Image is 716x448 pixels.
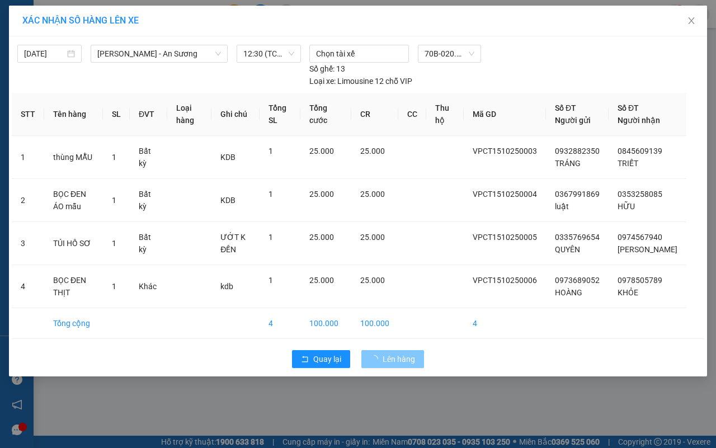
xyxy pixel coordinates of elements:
span: Số ĐT [555,103,576,112]
span: 1 [112,153,116,162]
td: 2 [12,179,44,222]
span: HỮU [618,202,635,211]
td: TÚI HỒ SƠ [44,222,103,265]
th: CR [351,93,398,136]
span: VPCT1510250003 [473,147,537,155]
span: 25.000 [309,190,334,199]
td: Bất kỳ [130,179,167,222]
span: 25.000 [360,190,385,199]
td: 4 [12,265,44,308]
span: 01 Võ Văn Truyện, KP.1, Phường 2 [88,34,154,48]
div: Limousine 12 chỗ VIP [309,75,412,87]
span: 25.000 [309,276,334,285]
span: TRIẾT [618,159,638,168]
button: Lên hàng [361,350,424,368]
span: loading [370,355,383,363]
th: SL [103,93,130,136]
td: BỌC ĐEN ÁO mẫu [44,179,103,222]
span: 25.000 [309,147,334,155]
span: Số ghế: [309,63,335,75]
strong: ĐỒNG PHƯỚC [88,6,153,16]
span: HOÀNG [555,288,582,297]
span: 1 [112,239,116,248]
span: Người gửi [555,116,591,125]
button: rollbackQuay lại [292,350,350,368]
th: Mã GD [464,93,546,136]
span: VPCT1510250006 [56,71,117,79]
td: Bất kỳ [130,222,167,265]
span: 70B-020.31 [425,45,474,62]
td: Tổng cộng [44,308,103,339]
button: Close [676,6,707,37]
td: 4 [464,308,546,339]
span: down [215,50,222,57]
span: luật [555,202,569,211]
span: 25.000 [309,233,334,242]
span: ----------------------------------------- [30,60,137,69]
span: Châu Thành - An Sương [97,45,221,62]
td: 4 [260,308,300,339]
span: 0978505789 [618,276,662,285]
span: Số ĐT [618,103,639,112]
span: Loại xe: [309,75,336,87]
span: In ngày: [3,81,68,88]
th: ĐVT [130,93,167,136]
th: Ghi chú [211,93,260,136]
span: rollback [301,355,309,364]
span: 1 [268,276,273,285]
span: 0932882350 [555,147,600,155]
span: 0973689052 [555,276,600,285]
td: Bất kỳ [130,136,167,179]
td: thùng MẪU [44,136,103,179]
span: 0845609139 [618,147,662,155]
th: STT [12,93,44,136]
span: [PERSON_NAME]: [3,72,117,79]
div: 13 [309,63,345,75]
input: 15/10/2025 [24,48,65,60]
span: Lên hàng [383,353,415,365]
span: VPCT1510250005 [473,233,537,242]
td: 100.000 [351,308,398,339]
td: BỌC ĐEN THỊT [44,265,103,308]
span: 1 [268,233,273,242]
td: 3 [12,222,44,265]
th: Tổng cước [300,93,351,136]
span: 25.000 [360,276,385,285]
span: close [687,16,696,25]
span: TRÁNG [555,159,581,168]
span: ƯỚT K ĐỀN [220,233,246,254]
span: 1 [268,190,273,199]
th: Tên hàng [44,93,103,136]
span: KHỎE [618,288,638,297]
span: KDB [220,153,235,162]
span: KDB [220,196,235,205]
span: Người nhận [618,116,660,125]
span: 0335769654 [555,233,600,242]
span: VPCT1510250006 [473,276,537,285]
span: 1 [112,282,116,291]
span: Hotline: 19001152 [88,50,137,56]
span: 1 [112,196,116,205]
th: Thu hộ [426,93,464,136]
span: QUYÊN [555,245,580,254]
th: CC [398,93,426,136]
span: 0367991869 [555,190,600,199]
span: 25.000 [360,147,385,155]
span: 10:26:25 [DATE] [25,81,68,88]
td: Khác [130,265,167,308]
span: [PERSON_NAME] [618,245,677,254]
td: 1 [12,136,44,179]
span: XÁC NHẬN SỐ HÀNG LÊN XE [22,15,139,26]
span: VPCT1510250004 [473,190,537,199]
span: 0974567940 [618,233,662,242]
img: logo [4,7,54,56]
span: 25.000 [360,233,385,242]
th: Tổng SL [260,93,300,136]
span: Bến xe [GEOGRAPHIC_DATA] [88,18,150,32]
span: 12:30 (TC) - 70B-020.31 [243,45,294,62]
span: kdb [220,282,233,291]
td: 100.000 [300,308,351,339]
span: 0353258085 [618,190,662,199]
th: Loại hàng [167,93,211,136]
span: 1 [268,147,273,155]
